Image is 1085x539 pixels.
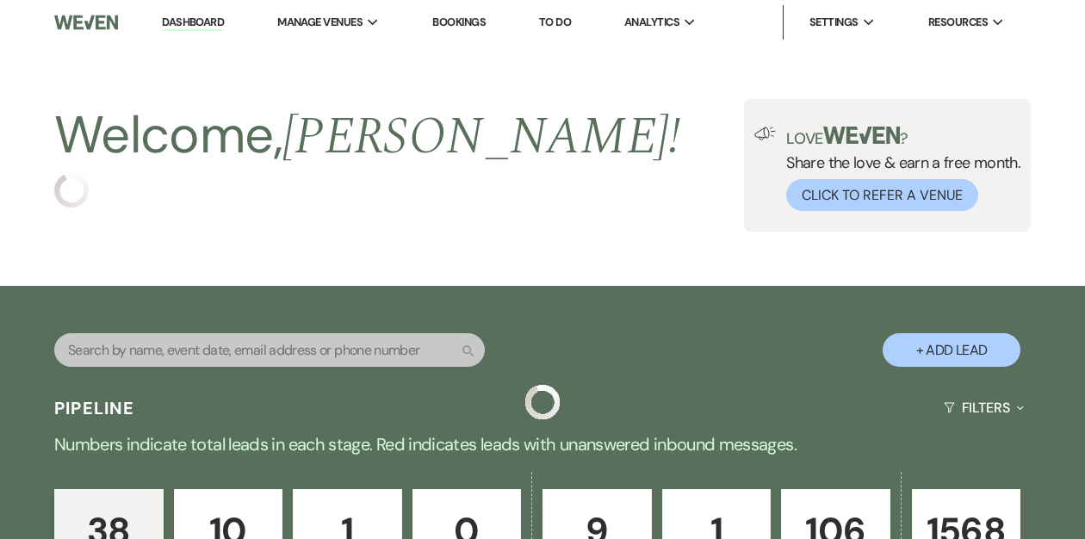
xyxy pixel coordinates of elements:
[823,127,900,144] img: weven-logo-green.svg
[54,4,118,40] img: Weven Logo
[754,127,776,140] img: loud-speaker-illustration.svg
[809,14,859,31] span: Settings
[525,385,560,419] img: loading spinner
[539,15,571,29] a: To Do
[54,173,89,208] img: loading spinner
[937,385,1031,431] button: Filters
[277,14,363,31] span: Manage Venues
[54,99,680,173] h2: Welcome,
[928,14,988,31] span: Resources
[282,97,680,177] span: [PERSON_NAME] !
[883,333,1020,367] button: + Add Lead
[624,14,679,31] span: Analytics
[786,179,978,211] button: Click to Refer a Venue
[786,127,1020,146] p: Love ?
[776,127,1020,211] div: Share the love & earn a free month.
[162,15,224,31] a: Dashboard
[54,396,135,420] h3: Pipeline
[54,333,485,367] input: Search by name, event date, email address or phone number
[432,15,486,29] a: Bookings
